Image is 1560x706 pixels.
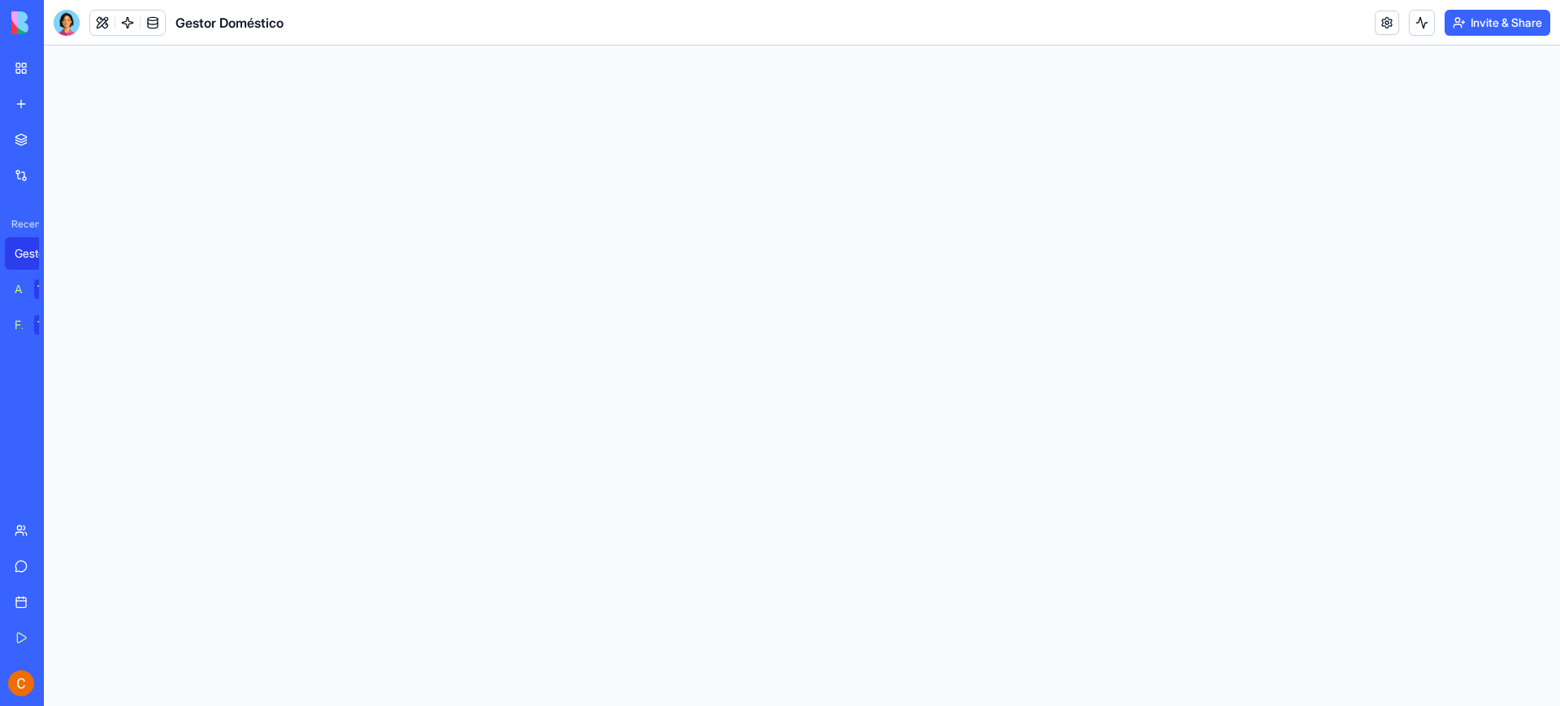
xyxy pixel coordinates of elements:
span: Gestor Doméstico [175,13,284,32]
div: TRY [34,279,60,299]
img: ACg8ocIrZ_2r3JCGjIObMHUp5pq2o1gBKnv_Z4VWv1zqUWb6T60c5A=s96-c [8,670,34,696]
span: Recent [5,218,39,231]
div: TRY [34,315,60,335]
div: Feedback Form [15,317,23,333]
a: Gestor Doméstico [5,237,70,270]
a: AI Logo GeneratorTRY [5,273,70,305]
button: Invite & Share [1445,10,1550,36]
div: Gestor Doméstico [15,245,60,262]
div: AI Logo Generator [15,281,23,297]
a: Feedback FormTRY [5,309,70,341]
img: logo [11,11,112,34]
